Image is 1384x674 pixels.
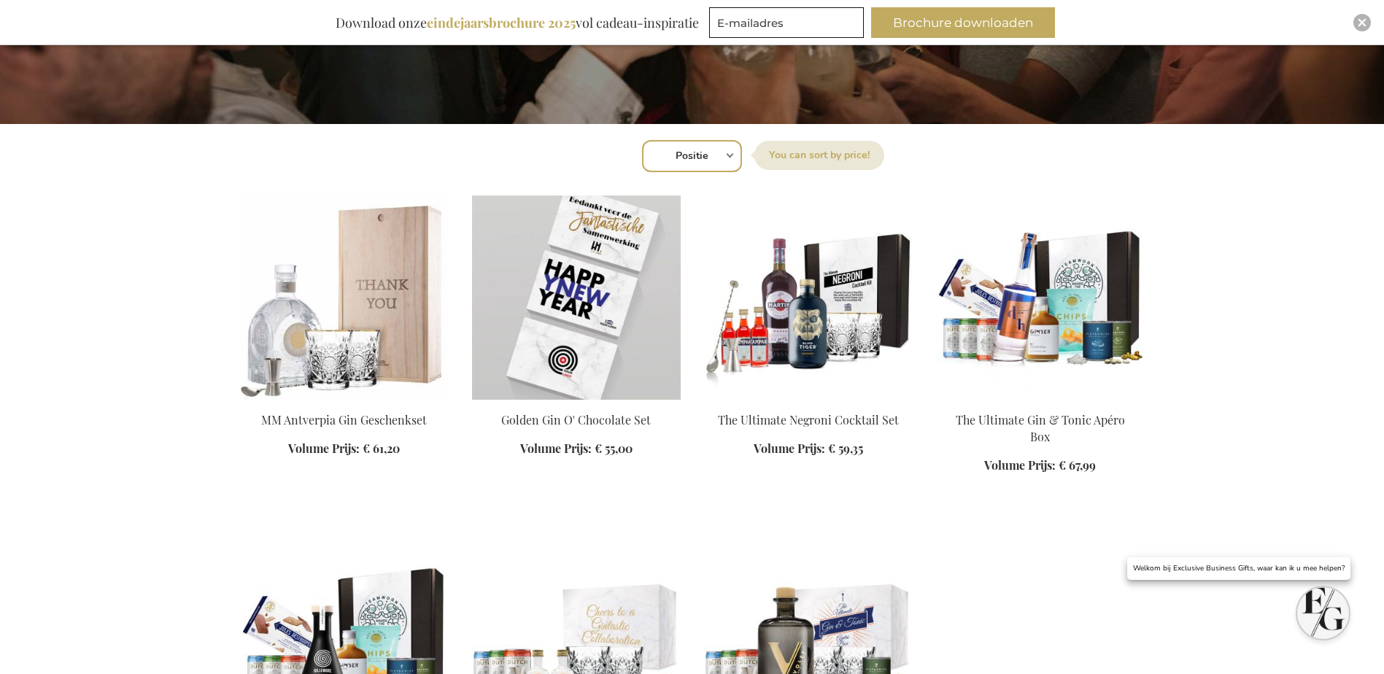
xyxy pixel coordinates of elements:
a: The Ultimate Negroni Cocktail Set [718,412,899,427]
form: marketing offers and promotions [709,7,868,42]
span: € 67,99 [1059,457,1096,473]
span: € 59,35 [828,441,863,456]
div: Download onze vol cadeau-inspiratie [329,7,705,38]
div: Close [1353,14,1371,31]
label: Sorteer op [754,141,884,170]
a: The Ultimate Negroni Cocktail Set [704,394,913,408]
img: The Ultimate Negroni Cocktail Set [704,195,913,400]
img: The ultimate Bubbels apero box [936,195,1145,400]
span: Volume Prijs: [754,441,825,456]
b: eindejaarsbrochure 2025 [427,14,576,31]
a: The Ultimate Gin & Tonic Apéro Box [956,412,1125,444]
span: Volume Prijs: [984,457,1056,473]
img: MM Antverpia Gin Gift Set [240,195,449,400]
span: Volume Prijs: [288,441,360,456]
a: The ultimate Bubbels apero box [936,394,1145,408]
a: Volume Prijs: € 67,99 [984,457,1096,474]
a: Volume Prijs: € 61,20 [288,441,400,457]
span: € 61,20 [363,441,400,456]
a: MM Antverpia Gin Gift Set [240,394,449,408]
button: Brochure downloaden [871,7,1055,38]
input: E-mailadres [709,7,864,38]
a: MM Antverpia Gin Geschenkset [261,412,427,427]
img: Golden Gin O' Chocolate Set [472,195,681,400]
a: Volume Prijs: € 59,35 [754,441,863,457]
img: Close [1358,18,1366,27]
